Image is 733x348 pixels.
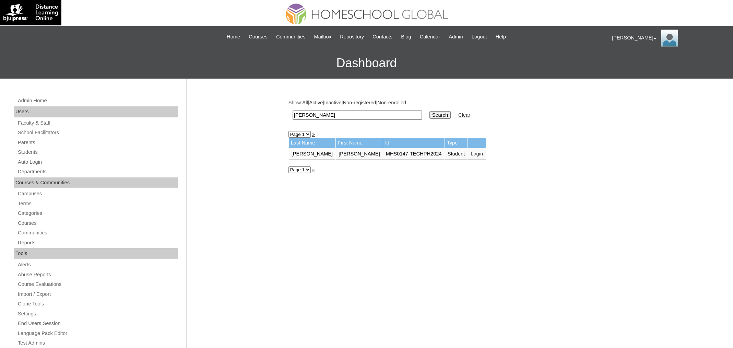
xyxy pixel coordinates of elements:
a: All [302,100,308,105]
a: Courses [245,33,271,41]
span: Logout [472,33,487,41]
a: Settings [17,310,178,318]
a: Non-enrolled [377,100,406,105]
a: Clear [458,112,470,118]
td: First Name [336,138,383,148]
a: Courses [17,219,178,228]
img: logo-white.png [3,3,58,22]
div: [PERSON_NAME] [612,30,726,47]
a: Blog [398,33,414,41]
span: Home [227,33,240,41]
span: Admin [449,33,463,41]
a: Import / Export [17,290,178,299]
span: Calendar [420,33,440,41]
a: Language Pack Editor [17,329,178,338]
a: Abuse Reports [17,270,178,279]
span: Blog [401,33,411,41]
a: Terms [17,199,178,208]
span: Repository [340,33,364,41]
span: Mailbox [314,33,332,41]
a: Contacts [369,33,396,41]
a: » [312,167,315,172]
a: Parents [17,138,178,147]
a: Categories [17,209,178,218]
a: Communities [17,229,178,237]
a: Auto Login [17,158,178,166]
td: [PERSON_NAME] [289,148,336,160]
div: Tools [14,248,178,259]
a: Inactive [324,100,342,105]
td: [PERSON_NAME] [336,148,383,160]
a: Course Evaluations [17,280,178,289]
td: Type [445,138,468,148]
a: Calendar [416,33,444,41]
h3: Dashboard [3,48,730,79]
input: Search [429,111,451,119]
a: Test Admins [17,339,178,347]
a: Clone Tools [17,300,178,308]
td: Student [445,148,468,160]
a: Departments [17,167,178,176]
td: Id [383,138,445,148]
a: End Users Session [17,319,178,328]
img: Ariane Ebuen [661,30,678,47]
a: Reports [17,239,178,247]
a: Communities [273,33,309,41]
input: Search [293,111,422,120]
a: Mailbox [311,33,335,41]
span: Communities [276,33,306,41]
div: Users [14,106,178,117]
a: Faculty & Staff [17,119,178,127]
a: Students [17,148,178,156]
a: School Facilitators [17,128,178,137]
a: Admin [445,33,466,41]
span: Contacts [373,33,392,41]
a: Repository [336,33,367,41]
a: Admin Home [17,96,178,105]
a: Login [471,151,483,156]
td: Last Name [289,138,336,148]
div: Courses & Communities [14,177,178,188]
td: MHS0147-TECHPH2024 [383,148,445,160]
div: Show: | | | | [288,99,628,124]
a: Home [223,33,244,41]
span: Courses [249,33,268,41]
a: Non-registered [343,100,376,105]
a: » [312,131,315,137]
a: Campuses [17,189,178,198]
a: Help [492,33,509,41]
a: Active [309,100,323,105]
a: Logout [468,33,490,41]
a: Alerts [17,260,178,269]
span: Help [496,33,506,41]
